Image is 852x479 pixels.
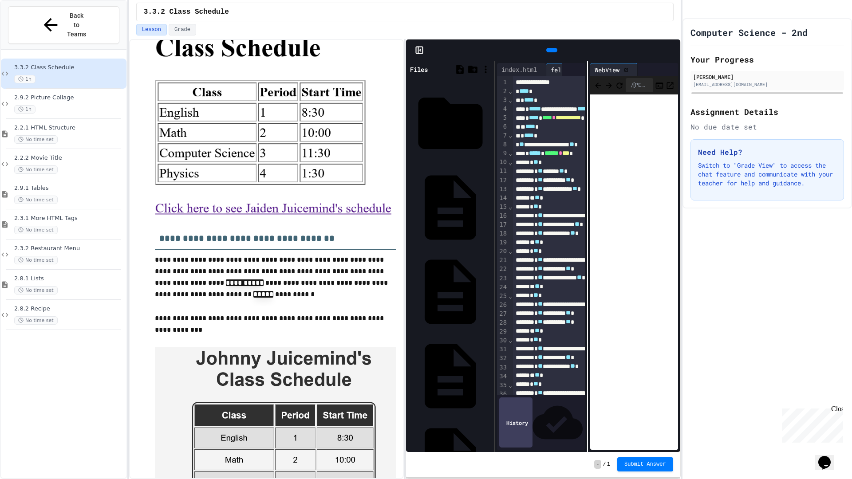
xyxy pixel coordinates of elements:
div: index.html [497,65,541,74]
div: No due date set [690,122,844,132]
div: 27 [497,310,508,318]
div: History [499,397,532,448]
div: 20 [497,247,508,256]
iframe: chat widget [778,405,843,443]
span: 2.8.1 Lists [14,275,125,283]
div: 28 [497,318,508,327]
span: 1h [14,75,35,83]
div: 15 [497,203,508,212]
div: Chat with us now!Close [4,4,61,56]
span: Fold line [508,132,513,139]
span: No time set [14,196,58,204]
div: [EMAIL_ADDRESS][DOMAIN_NAME] [693,81,841,88]
div: 10 [497,158,508,167]
span: - [594,460,601,469]
div: 23 [497,274,508,283]
div: 12 [497,176,508,185]
button: Console [655,80,664,90]
span: Back to Teams [66,11,87,39]
h3: Need Help? [698,147,836,157]
div: 9 [497,149,508,158]
span: 2.2.1 HTML Structure [14,124,125,132]
button: Lesson [136,24,167,35]
span: 3.3.2 Class Schedule [144,7,229,17]
span: Fold line [508,149,513,157]
div: felic.html [546,65,591,75]
span: No time set [14,135,58,144]
div: 11 [497,167,508,176]
div: 1 [497,78,508,87]
div: WebView [590,63,638,76]
div: 24 [497,283,508,292]
span: No time set [14,256,58,264]
div: 13 [497,185,508,194]
span: Forward [604,79,613,90]
div: 17 [497,220,508,229]
iframe: chat widget [815,444,843,470]
span: 1h [14,105,35,114]
p: Switch to "Grade View" to access the chat feature and communicate with your teacher for help and ... [698,161,836,188]
div: 25 [497,292,508,301]
span: 2.2.2 Movie Title [14,154,125,162]
div: 30 [497,336,508,345]
div: 16 [497,212,508,220]
div: 29 [497,327,508,336]
div: 6 [497,122,508,131]
h2: Your Progress [690,53,844,66]
span: No time set [14,286,58,294]
span: Fold line [508,381,513,389]
div: 5 [497,114,508,122]
div: 32 [497,354,508,363]
span: 3.3.2 Class Schedule [14,64,125,71]
div: index.html [497,63,546,76]
button: Open in new tab [666,80,674,90]
span: Fold line [508,292,513,299]
span: Fold line [508,96,513,103]
span: Fold line [508,159,513,166]
button: Refresh [615,80,624,90]
span: 2.9.1 Tables [14,185,125,192]
div: 18 [497,229,508,238]
span: Fold line [508,203,513,210]
span: 2.3.1 More HTML Tags [14,215,125,222]
span: / [603,461,606,468]
div: WebView [590,65,624,75]
h2: Assignment Details [690,106,844,118]
span: Fold line [508,247,513,255]
div: 4 [497,105,508,114]
div: 8 [497,140,508,149]
div: 19 [497,238,508,247]
span: 2.9.2 Picture Collage [14,94,125,102]
span: 2.8.2 Recipe [14,305,125,313]
div: 2 [497,87,508,96]
span: No time set [14,316,58,325]
span: 1 [607,461,610,468]
div: 3 [497,96,508,105]
span: No time set [14,165,58,174]
div: 36 [497,390,508,399]
div: /[PERSON_NAME].html [626,78,653,92]
div: 26 [497,301,508,310]
div: [PERSON_NAME] [693,73,841,81]
span: Fold line [508,337,513,344]
button: Grade [169,24,196,35]
div: Files [410,65,428,74]
span: Back [594,79,603,90]
div: felic.html [546,63,596,76]
div: 22 [497,265,508,274]
div: 7 [497,131,508,140]
span: No time set [14,226,58,234]
div: 33 [497,363,508,372]
div: 34 [497,372,508,381]
button: Submit Answer [617,457,673,471]
span: Fold line [508,87,513,94]
span: 2.3.2 Restaurant Menu [14,245,125,252]
iframe: Web Preview [590,94,678,450]
h1: Computer Science - 2nd [690,26,808,39]
div: 31 [497,345,508,354]
div: 35 [497,381,508,390]
span: Submit Answer [624,461,666,468]
div: 21 [497,256,508,265]
button: Back to Teams [8,6,119,44]
div: 14 [497,194,508,203]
